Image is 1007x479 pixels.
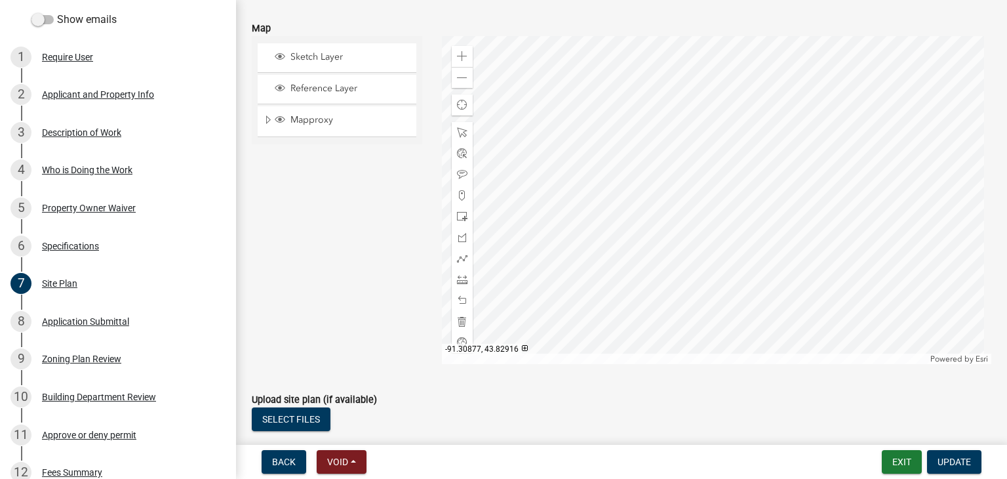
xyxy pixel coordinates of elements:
div: Zoom in [452,46,473,67]
li: Sketch Layer [258,43,416,73]
div: 3 [10,122,31,143]
span: Sketch Layer [287,51,412,63]
div: 10 [10,386,31,407]
div: Reference Layer [273,83,412,96]
span: Update [938,457,971,467]
div: 7 [10,273,31,294]
div: Sketch Layer [273,51,412,64]
label: Map [252,24,271,33]
div: Require User [42,52,93,62]
div: Applicant and Property Info [42,90,154,99]
span: Reference Layer [287,83,412,94]
div: Find my location [452,94,473,115]
div: 8 [10,311,31,332]
div: Who is Doing the Work [42,165,132,175]
span: Back [272,457,296,467]
div: Property Owner Waiver [42,203,136,213]
div: 6 [10,236,31,257]
div: 9 [10,348,31,369]
div: 4 [10,159,31,180]
div: 11 [10,425,31,446]
label: Upload site plan (if available) [252,396,377,405]
button: Select files [252,407,330,431]
span: Void [327,457,348,467]
div: 2 [10,84,31,105]
label: Show emails [31,12,117,28]
button: Back [262,450,306,474]
div: Powered by [927,354,991,364]
div: Specifications [42,241,99,251]
div: Application Submittal [42,317,129,326]
span: Mapproxy [287,114,412,126]
li: Mapproxy [258,106,416,136]
div: 1 [10,47,31,68]
div: Site Plan [42,279,77,288]
button: Update [927,450,981,474]
div: Mapproxy [273,114,412,127]
div: Fees Summary [42,468,102,477]
div: 5 [10,198,31,219]
button: Void [317,450,366,474]
span: Expand [263,114,273,128]
div: Building Department Review [42,392,156,402]
div: Zoom out [452,67,473,88]
li: Reference Layer [258,75,416,104]
ul: Layer List [256,40,418,140]
button: Exit [882,450,922,474]
a: Esri [976,354,988,364]
div: Description of Work [42,128,121,137]
div: Zoning Plan Review [42,354,121,364]
div: Approve or deny permit [42,430,136,440]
